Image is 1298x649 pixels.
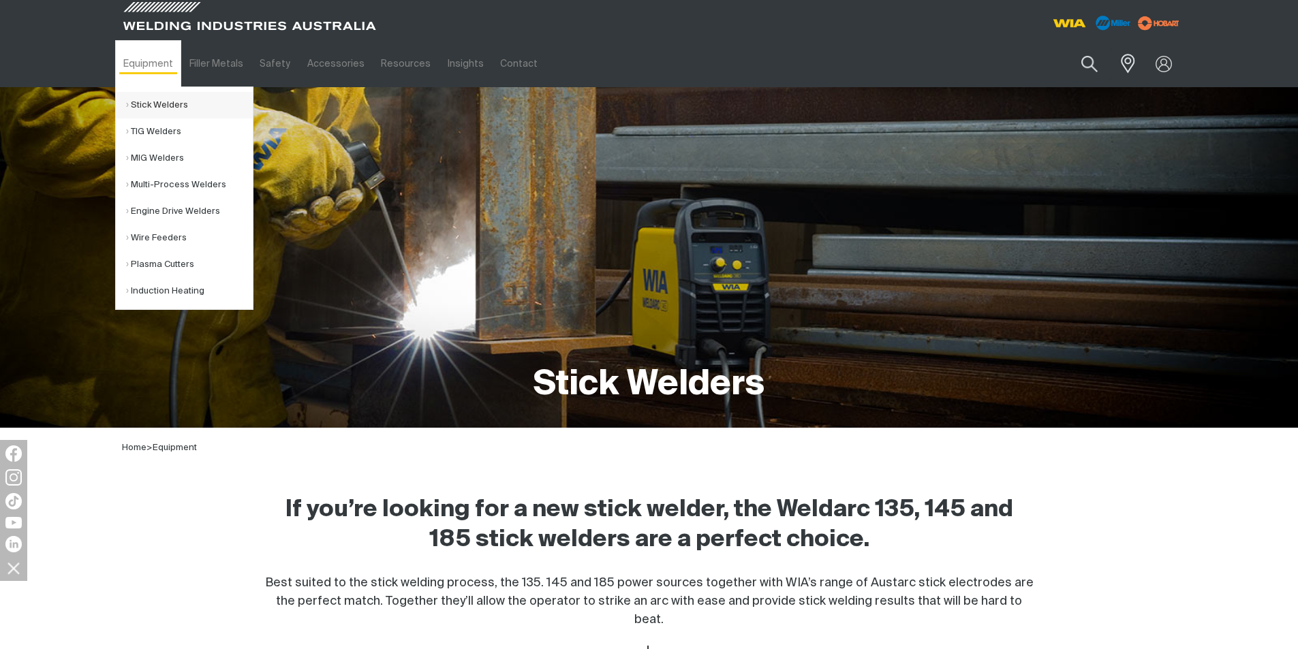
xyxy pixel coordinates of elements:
h2: If you’re looking for a new stick welder, the Weldarc 135, 145 and 185 stick welders are a perfec... [265,495,1034,555]
a: Insights [439,40,491,87]
a: Safety [251,40,298,87]
nav: Main [115,40,916,87]
a: Wire Feeders [126,225,253,251]
img: hide socials [2,556,25,580]
a: Equipment [153,443,197,452]
a: Plasma Cutters [126,251,253,278]
a: Multi-Process Welders [126,172,253,198]
img: TikTok [5,493,22,509]
img: Facebook [5,445,22,462]
a: Induction Heating [126,278,253,304]
a: Engine Drive Welders [126,198,253,225]
img: Instagram [5,469,22,486]
h1: Stick Welders [534,363,764,407]
a: Stick Welders [126,92,253,118]
img: miller [1134,13,1184,33]
button: Search products [1066,48,1113,80]
span: > [146,443,153,452]
a: TIG Welders [126,118,253,145]
a: Filler Metals [181,40,251,87]
a: Home [122,443,146,452]
a: MIG Welders [126,145,253,172]
img: LinkedIn [5,536,22,552]
ul: Equipment Submenu [115,86,253,310]
a: Resources [373,40,439,87]
a: Accessories [299,40,373,87]
a: Equipment [115,40,181,87]
a: Contact [492,40,546,87]
span: Best suited to the stick welding process, the 135. 145 and 185 power sources together with WIA’s ... [265,577,1034,626]
img: YouTube [5,517,22,528]
input: Product name or item number... [1049,48,1112,80]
